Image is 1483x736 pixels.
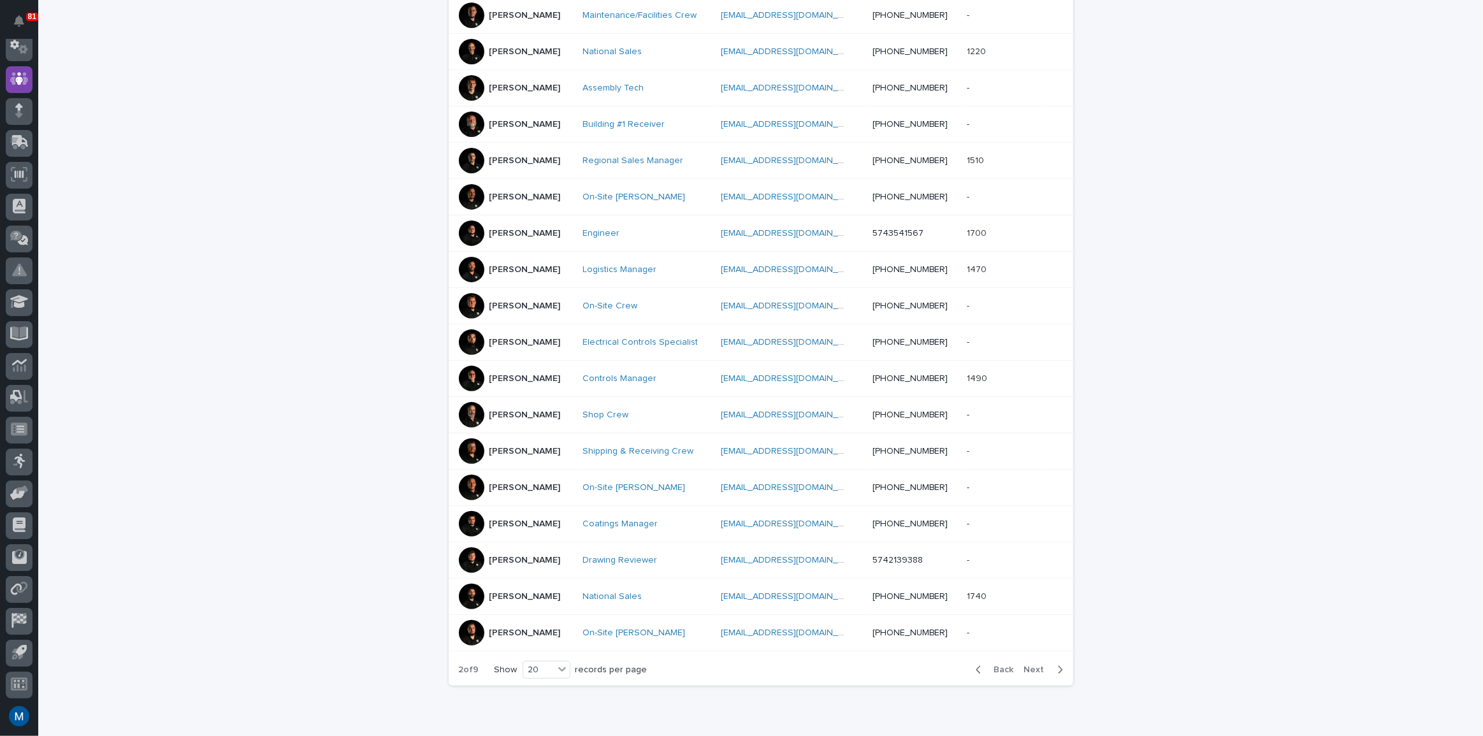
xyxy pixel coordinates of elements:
[489,555,561,566] p: [PERSON_NAME]
[721,374,865,383] a: [EMAIL_ADDRESS][DOMAIN_NAME]
[872,11,948,20] a: [PHONE_NUMBER]
[872,483,948,492] a: [PHONE_NUMBER]
[582,591,642,602] a: National Sales
[449,106,1073,143] tr: [PERSON_NAME]Building #1 Receiver [EMAIL_ADDRESS][DOMAIN_NAME] [PHONE_NUMBER]--
[967,226,989,239] p: 1700
[582,192,685,203] a: On-Site [PERSON_NAME]
[872,265,948,274] a: [PHONE_NUMBER]
[967,8,972,21] p: -
[872,47,948,56] a: [PHONE_NUMBER]
[489,119,561,130] p: [PERSON_NAME]
[967,371,990,384] p: 1490
[582,337,698,348] a: Electrical Controls Specialist
[721,83,865,92] a: [EMAIL_ADDRESS][DOMAIN_NAME]
[489,482,561,493] p: [PERSON_NAME]
[16,15,33,36] div: Notifications81
[582,83,644,94] a: Assembly Tech
[721,120,865,129] a: [EMAIL_ADDRESS][DOMAIN_NAME]
[489,591,561,602] p: [PERSON_NAME]
[449,470,1073,506] tr: [PERSON_NAME]On-Site [PERSON_NAME] [EMAIL_ADDRESS][DOMAIN_NAME] [PHONE_NUMBER]--
[721,265,865,274] a: [EMAIL_ADDRESS][DOMAIN_NAME]
[967,153,987,166] p: 1510
[721,410,865,419] a: [EMAIL_ADDRESS][DOMAIN_NAME]
[449,215,1073,252] tr: [PERSON_NAME]Engineer [EMAIL_ADDRESS][DOMAIN_NAME] 574354156717001700
[582,446,693,457] a: Shipping & Receiving Crew
[449,70,1073,106] tr: [PERSON_NAME]Assembly Tech [EMAIL_ADDRESS][DOMAIN_NAME] [PHONE_NUMBER]--
[721,192,865,201] a: [EMAIL_ADDRESS][DOMAIN_NAME]
[967,298,972,312] p: -
[489,264,561,275] p: [PERSON_NAME]
[967,335,972,348] p: -
[489,446,561,457] p: [PERSON_NAME]
[6,703,33,730] button: users-avatar
[449,143,1073,179] tr: [PERSON_NAME]Regional Sales Manager [EMAIL_ADDRESS][DOMAIN_NAME] [PHONE_NUMBER]15101510
[582,628,685,639] a: On-Site [PERSON_NAME]
[489,410,561,421] p: [PERSON_NAME]
[582,264,656,275] a: Logistics Manager
[967,80,972,94] p: -
[967,589,989,602] p: 1740
[721,11,865,20] a: [EMAIL_ADDRESS][DOMAIN_NAME]
[872,592,948,601] a: [PHONE_NUMBER]
[721,556,865,565] a: [EMAIL_ADDRESS][DOMAIN_NAME]
[872,156,948,165] a: [PHONE_NUMBER]
[489,519,561,530] p: [PERSON_NAME]
[582,155,683,166] a: Regional Sales Manager
[721,47,865,56] a: [EMAIL_ADDRESS][DOMAIN_NAME]
[489,47,561,57] p: [PERSON_NAME]
[582,301,637,312] a: On-Site Crew
[872,229,923,238] a: 5743541567
[449,252,1073,288] tr: [PERSON_NAME]Logistics Manager [EMAIL_ADDRESS][DOMAIN_NAME] [PHONE_NUMBER]14701470
[449,288,1073,324] tr: [PERSON_NAME]On-Site Crew [EMAIL_ADDRESS][DOMAIN_NAME] [PHONE_NUMBER]--
[721,447,865,456] a: [EMAIL_ADDRESS][DOMAIN_NAME]
[721,519,865,528] a: [EMAIL_ADDRESS][DOMAIN_NAME]
[967,189,972,203] p: -
[449,433,1073,470] tr: [PERSON_NAME]Shipping & Receiving Crew [EMAIL_ADDRESS][DOMAIN_NAME] [PHONE_NUMBER]--
[872,447,948,456] a: [PHONE_NUMBER]
[967,444,972,457] p: -
[967,516,972,530] p: -
[721,156,865,165] a: [EMAIL_ADDRESS][DOMAIN_NAME]
[489,155,561,166] p: [PERSON_NAME]
[449,324,1073,361] tr: [PERSON_NAME]Electrical Controls Specialist [EMAIL_ADDRESS][DOMAIN_NAME] [PHONE_NUMBER]--
[489,373,561,384] p: [PERSON_NAME]
[582,410,628,421] a: Shop Crew
[721,338,865,347] a: [EMAIL_ADDRESS][DOMAIN_NAME]
[872,556,923,565] a: 5742139388
[872,83,948,92] a: [PHONE_NUMBER]
[449,542,1073,579] tr: [PERSON_NAME]Drawing Reviewer [EMAIL_ADDRESS][DOMAIN_NAME] 5742139388--
[582,373,656,384] a: Controls Manager
[582,519,658,530] a: Coatings Manager
[523,663,554,677] div: 20
[449,179,1073,215] tr: [PERSON_NAME]On-Site [PERSON_NAME] [EMAIL_ADDRESS][DOMAIN_NAME] [PHONE_NUMBER]--
[489,228,561,239] p: [PERSON_NAME]
[967,117,972,130] p: -
[449,654,489,686] p: 2 of 9
[872,120,948,129] a: [PHONE_NUMBER]
[6,8,33,34] button: Notifications
[449,397,1073,433] tr: [PERSON_NAME]Shop Crew [EMAIL_ADDRESS][DOMAIN_NAME] [PHONE_NUMBER]--
[987,665,1014,674] span: Back
[721,628,865,637] a: [EMAIL_ADDRESS][DOMAIN_NAME]
[489,301,561,312] p: [PERSON_NAME]
[575,665,647,675] p: records per page
[966,664,1019,675] button: Back
[872,410,948,419] a: [PHONE_NUMBER]
[449,579,1073,615] tr: [PERSON_NAME]National Sales [EMAIL_ADDRESS][DOMAIN_NAME] [PHONE_NUMBER]17401740
[872,628,948,637] a: [PHONE_NUMBER]
[449,506,1073,542] tr: [PERSON_NAME]Coatings Manager [EMAIL_ADDRESS][DOMAIN_NAME] [PHONE_NUMBER]--
[967,262,989,275] p: 1470
[582,555,657,566] a: Drawing Reviewer
[28,12,36,21] p: 81
[449,361,1073,397] tr: [PERSON_NAME]Controls Manager [EMAIL_ADDRESS][DOMAIN_NAME] [PHONE_NUMBER]14901490
[967,480,972,493] p: -
[872,338,948,347] a: [PHONE_NUMBER]
[872,192,948,201] a: [PHONE_NUMBER]
[582,47,642,57] a: National Sales
[449,615,1073,651] tr: [PERSON_NAME]On-Site [PERSON_NAME] [EMAIL_ADDRESS][DOMAIN_NAME] [PHONE_NUMBER]--
[582,10,697,21] a: Maintenance/Facilities Crew
[721,301,865,310] a: [EMAIL_ADDRESS][DOMAIN_NAME]
[1024,665,1052,674] span: Next
[582,482,685,493] a: On-Site [PERSON_NAME]
[489,628,561,639] p: [PERSON_NAME]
